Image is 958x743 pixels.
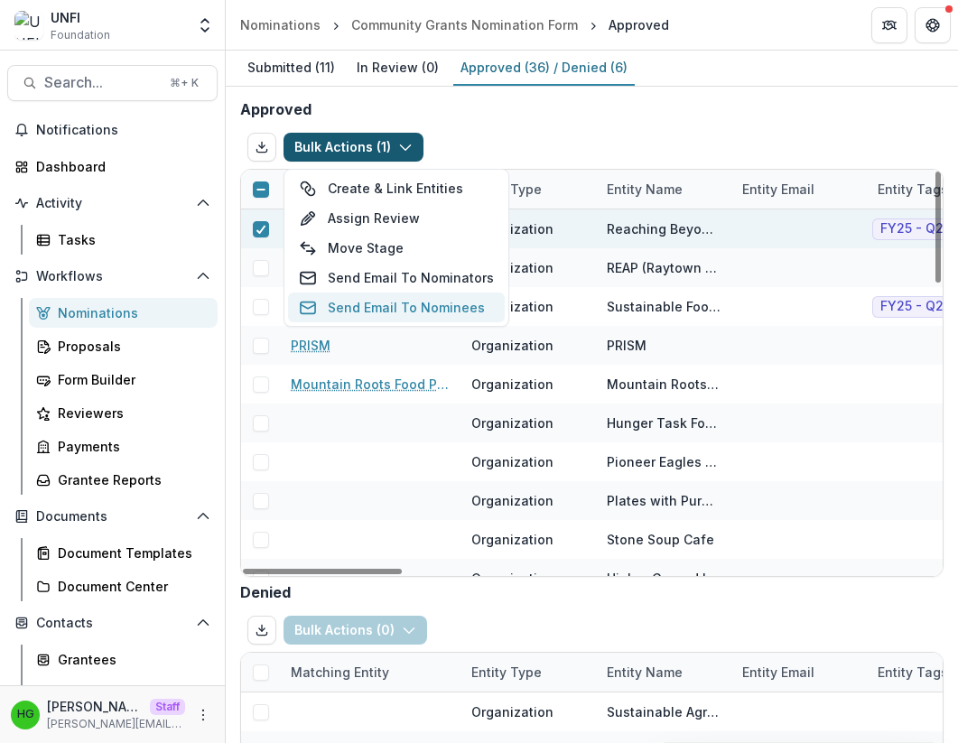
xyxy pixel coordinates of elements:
[29,432,218,461] a: Payments
[607,530,714,549] div: Stone Soup Cafe
[150,699,185,715] p: Staff
[607,336,646,355] div: PRISM
[36,157,203,176] div: Dashboard
[607,452,721,471] div: Pioneer Eagles P.T.O.
[58,303,203,322] div: Nominations
[731,653,867,692] div: Entity Email
[280,663,400,682] div: Matching Entity
[596,180,693,199] div: Entity Name
[471,219,553,238] div: Organization
[58,650,203,669] div: Grantees
[7,116,218,144] button: Notifications
[29,331,218,361] a: Proposals
[280,170,460,209] div: Matching Entity
[7,65,218,101] button: Search...
[192,7,218,43] button: Open entity switcher
[47,697,143,716] p: [PERSON_NAME]
[284,133,423,162] button: Bulk Actions (1)
[280,180,400,199] div: Matching Entity
[233,12,676,38] nav: breadcrumb
[240,54,342,80] div: Submitted ( 11 )
[596,653,731,692] div: Entity Name
[240,51,342,86] a: Submitted (11)
[731,170,867,209] div: Entity Email
[460,170,596,209] div: Entity Type
[58,437,203,456] div: Payments
[29,571,218,601] a: Document Center
[344,12,585,38] a: Community Grants Nomination Form
[284,616,427,645] button: Bulk Actions (0)
[36,269,189,284] span: Workflows
[29,398,218,428] a: Reviewers
[7,608,218,637] button: Open Contacts
[471,258,553,277] div: Organization
[240,15,321,34] div: Nominations
[44,74,159,91] span: Search...
[58,470,203,489] div: Grantee Reports
[607,491,721,510] div: Plates with Purpose
[192,704,214,726] button: More
[58,683,203,702] div: Constituents
[7,152,218,181] a: Dashboard
[453,54,635,80] div: Approved ( 36 ) / Denied ( 6 )
[915,7,951,43] button: Get Help
[29,225,218,255] a: Tasks
[471,375,553,394] div: Organization
[471,530,553,549] div: Organization
[280,653,460,692] div: Matching Entity
[871,7,907,43] button: Partners
[58,543,203,562] div: Document Templates
[17,709,34,720] div: Himanshu Gupta
[29,298,218,328] a: Nominations
[29,538,218,568] a: Document Templates
[471,702,553,721] div: Organization
[29,678,218,708] a: Constituents
[7,262,218,291] button: Open Workflows
[247,133,276,162] button: Export table data
[58,370,203,389] div: Form Builder
[351,15,578,34] div: Community Grants Nomination Form
[607,569,721,588] div: Higher Ground International
[471,336,553,355] div: Organization
[607,297,721,316] div: Sustainable Food Center
[58,337,203,356] div: Proposals
[607,375,721,394] div: Mountain Roots Food Project
[58,577,203,596] div: Document Center
[471,297,553,316] div: Organization
[460,663,553,682] div: Entity Type
[36,196,189,211] span: Activity
[291,375,450,394] a: Mountain Roots Food Project
[14,11,43,40] img: UNFI
[51,8,110,27] div: UNFI
[607,413,721,432] div: Hunger Task Force, INC.
[291,336,330,355] a: PRISM
[58,230,203,249] div: Tasks
[247,616,276,645] button: Export table data
[29,645,218,674] a: Grantees
[460,653,596,692] div: Entity Type
[731,663,825,682] div: Entity Email
[36,123,210,138] span: Notifications
[36,616,189,631] span: Contacts
[471,569,553,588] div: Organization
[453,51,635,86] a: Approved (36) / Denied (6)
[471,491,553,510] div: Organization
[7,189,218,218] button: Open Activity
[36,509,189,525] span: Documents
[607,258,721,277] div: REAP (Raytown Emergency Assistance Program)
[471,413,553,432] div: Organization
[349,54,446,80] div: In Review ( 0 )
[29,365,218,395] a: Form Builder
[240,584,291,601] h2: Denied
[240,101,312,118] h2: Approved
[51,27,110,43] span: Foundation
[166,73,202,93] div: ⌘ + K
[471,452,553,471] div: Organization
[349,51,446,86] a: In Review (0)
[58,404,203,423] div: Reviewers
